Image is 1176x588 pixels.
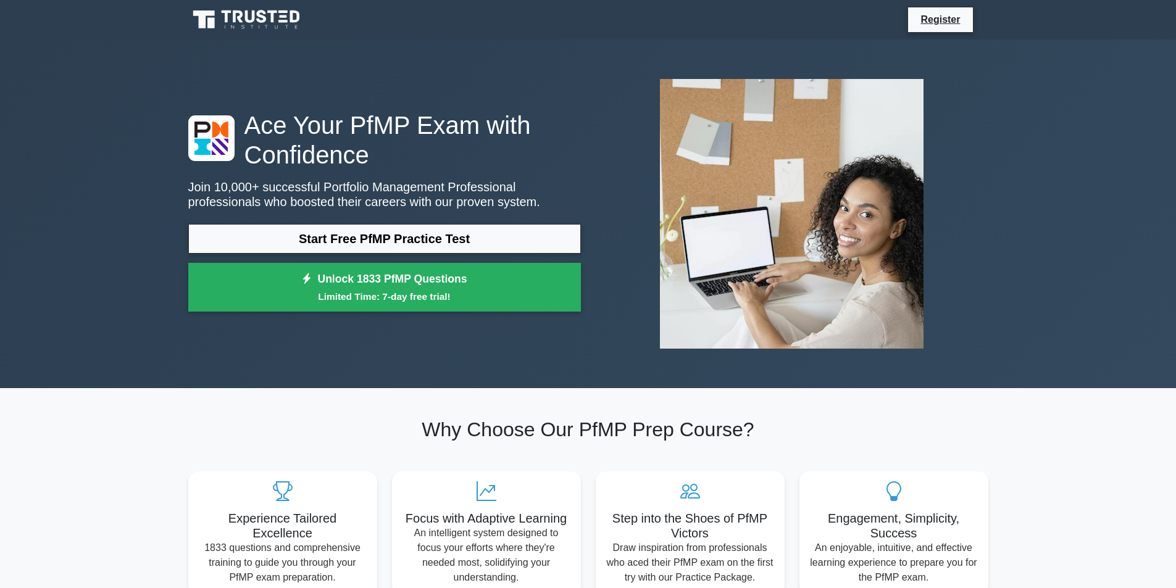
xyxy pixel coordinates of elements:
[606,511,775,540] h5: Step into the Shoes of PfMP Victors
[198,511,367,540] h5: Experience Tailored Excellence
[188,418,988,441] h2: Why Choose Our PfMP Prep Course?
[402,526,571,585] p: An intelligent system designed to focus your efforts where they're needed most, solidifying your ...
[188,263,581,312] a: Unlock 1833 PfMP QuestionsLimited Time: 7-day free trial!
[913,12,967,27] a: Register
[809,511,978,540] h5: Engagement, Simplicity, Success
[809,540,978,585] p: An enjoyable, intuitive, and effective learning experience to prepare you for the PfMP exam.
[188,110,581,170] h1: Ace Your PfMP Exam with Confidence
[204,289,565,304] small: Limited Time: 7-day free trial!
[188,224,581,254] a: Start Free PfMP Practice Test
[198,540,367,585] p: 1833 questions and comprehensive training to guide you through your PfMP exam preparation.
[188,180,581,209] p: Join 10,000+ successful Portfolio Management Professional professionals who boosted their careers...
[606,540,775,585] p: Draw inspiration from professionals who aced their PfMP exam on the first try with our Practice P...
[402,511,571,526] h5: Focus with Adaptive Learning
